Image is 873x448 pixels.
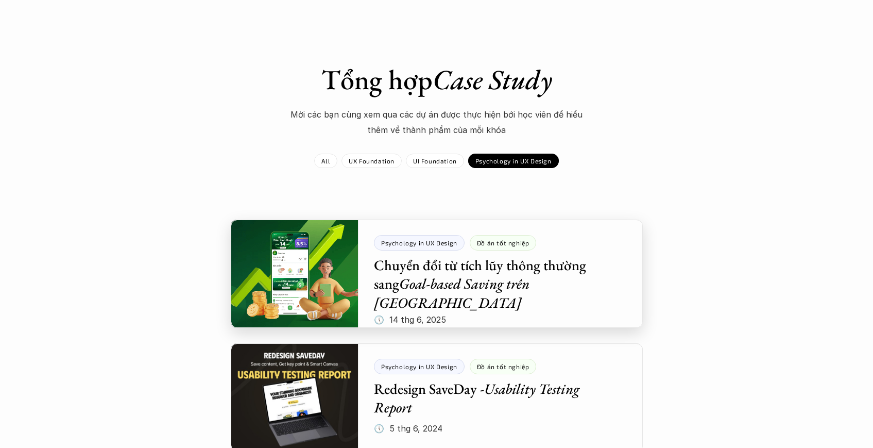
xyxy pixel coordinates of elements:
[413,157,457,164] p: UI Foundation
[468,154,559,168] a: Psychology in UX Design
[231,220,643,328] a: Psychology in UX DesignĐồ án tốt nghiệpChuyển đổi từ tích lũy thông thường sangGoal-based Saving ...
[475,157,552,164] p: Psychology in UX Design
[341,154,402,168] a: UX Foundation
[314,154,337,168] a: All
[349,157,395,164] p: UX Foundation
[256,63,617,96] h1: Tổng hợp
[321,157,330,164] p: All
[433,61,552,97] em: Case Study
[282,107,591,138] p: Mời các bạn cùng xem qua các dự án được thực hiện bới học viên để hiểu thêm về thành phẩm của mỗi...
[406,154,464,168] a: UI Foundation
